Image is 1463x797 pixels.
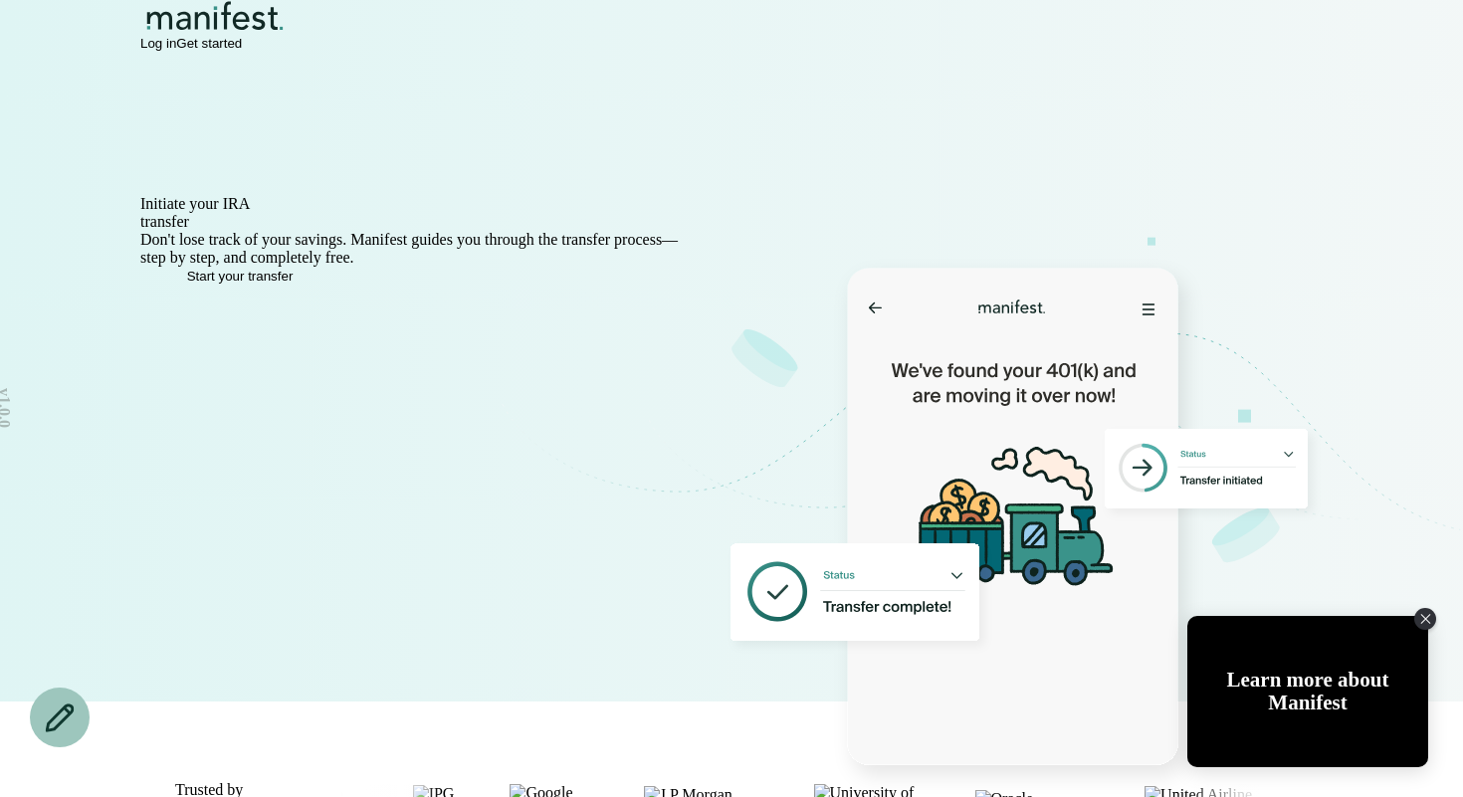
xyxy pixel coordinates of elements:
[1187,616,1428,767] div: Open Tolstoy
[140,195,701,213] h1: Initiate your
[1187,669,1428,714] div: Learn more about Manifest
[140,213,701,231] h1: transfer
[223,195,251,213] span: IRA
[140,269,339,284] button: Start your transfer
[189,213,256,230] span: in minutes
[1187,616,1428,767] div: Tolstoy bubble widget
[1414,608,1436,630] div: Close Tolstoy widget
[140,231,701,267] p: Don't lose track of your savings. Manifest guides you through the transfer process—step by step, ...
[176,36,242,51] button: Get started
[1187,616,1428,767] div: Open Tolstoy widget
[140,36,176,51] button: Log in
[187,269,294,284] span: Start your transfer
